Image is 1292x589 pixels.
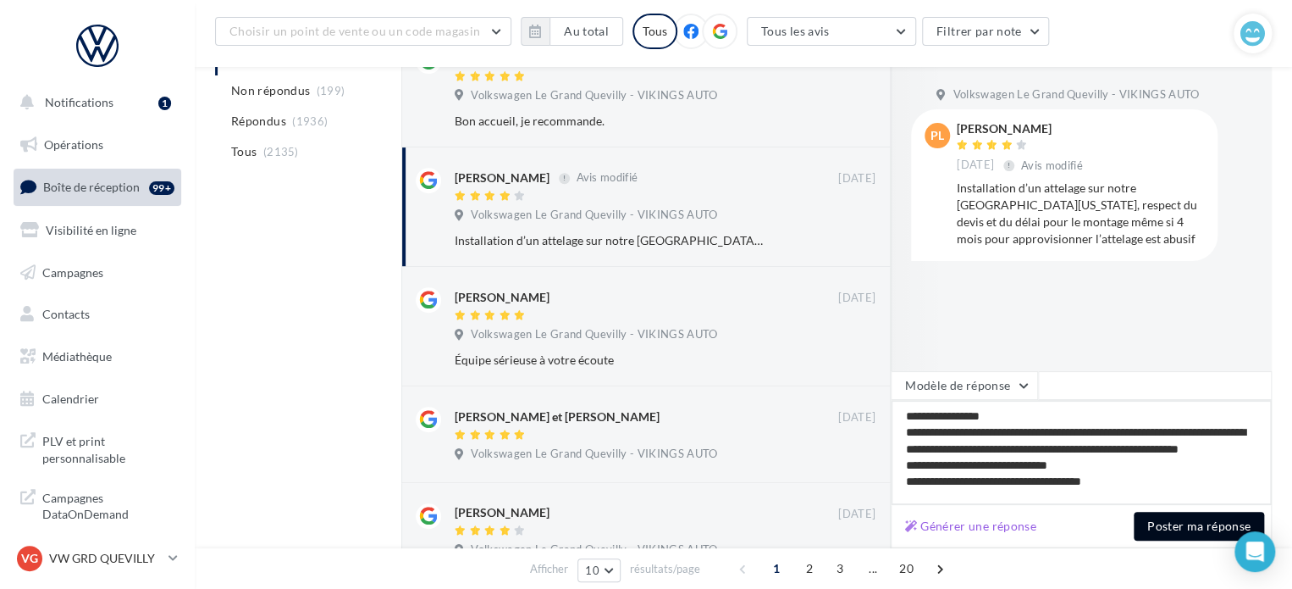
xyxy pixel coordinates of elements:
div: Équipe sérieuse à votre écoute [455,352,765,369]
span: [DATE] [838,507,875,522]
span: 2 [796,555,823,582]
span: 3 [826,555,853,582]
span: Choisir un point de vente ou un code magasin [229,24,480,38]
div: [PERSON_NAME] [455,169,549,186]
span: Campagnes DataOnDemand [42,486,174,523]
span: Avis modifié [1021,158,1083,172]
a: VG VW GRD QUEVILLY [14,542,181,575]
div: 99+ [149,181,174,195]
div: Tous [632,14,677,49]
span: [DATE] [838,291,875,306]
a: Campagnes [10,255,185,291]
div: [PERSON_NAME] [455,289,549,306]
span: (1936) [292,114,328,128]
button: Au total [549,17,623,46]
span: 20 [892,555,920,582]
span: Volkswagen Le Grand Quevilly - VIKINGS AUTO [471,88,717,103]
span: [DATE] [838,171,875,186]
button: Au total [521,17,623,46]
a: Calendrier [10,381,185,417]
div: Installation d’un attelage sur notre [GEOGRAPHIC_DATA][US_STATE], respect du devis et du délai po... [957,180,1204,247]
span: Notifications [45,95,113,109]
span: Tous les avis [761,24,830,38]
span: Campagnes [42,264,103,279]
span: Répondus [231,113,286,130]
div: [PERSON_NAME] [957,123,1086,135]
span: (2135) [263,145,299,158]
span: Visibilité en ligne [46,223,136,237]
a: PLV et print personnalisable [10,423,185,473]
span: Médiathèque [42,349,112,364]
div: 1 [158,97,171,110]
span: [DATE] [957,158,994,173]
div: [PERSON_NAME] et [PERSON_NAME] [455,408,660,425]
button: 10 [577,558,621,582]
span: Tous [231,143,257,160]
span: (199) [317,84,345,97]
button: Choisir un point de vente ou un code magasin [215,17,511,46]
button: Tous les avis [747,17,916,46]
span: Volkswagen Le Grand Quevilly - VIKINGS AUTO [952,87,1199,103]
a: Médiathèque [10,339,185,375]
span: Afficher [530,561,568,577]
span: 1 [763,555,790,582]
span: Volkswagen Le Grand Quevilly - VIKINGS AUTO [471,327,717,342]
span: [DATE] [838,410,875,425]
span: Volkswagen Le Grand Quevilly - VIKINGS AUTO [471,208,717,223]
div: Bon accueil, je recommande. [455,113,765,130]
span: Avis modifié [576,171,638,185]
a: Visibilité en ligne [10,213,185,248]
span: Volkswagen Le Grand Quevilly - VIKINGS AUTO [471,447,717,462]
span: Contacts [42,307,90,321]
span: Boîte de réception [43,180,140,194]
button: Notifications 1 [10,85,178,120]
button: Générer une réponse [898,516,1043,536]
p: VW GRD QUEVILLY [49,550,162,567]
span: Calendrier [42,392,99,406]
div: Open Intercom Messenger [1234,531,1275,572]
span: ... [859,555,886,582]
a: Opérations [10,127,185,163]
span: 10 [585,564,599,577]
span: PL [930,127,944,144]
span: résultats/page [630,561,700,577]
div: Installation d’un attelage sur notre [GEOGRAPHIC_DATA][US_STATE], respect du devis et du délai po... [455,232,765,249]
span: Volkswagen Le Grand Quevilly - VIKINGS AUTO [471,542,717,558]
button: Modèle de réponse [891,371,1038,400]
span: Opérations [44,137,103,152]
span: Non répondus [231,82,310,99]
button: Poster ma réponse [1134,512,1264,541]
a: Contacts [10,297,185,332]
a: Campagnes DataOnDemand [10,480,185,530]
button: Filtrer par note [922,17,1050,46]
a: Boîte de réception99+ [10,169,185,205]
div: [PERSON_NAME] [455,504,549,521]
span: PLV et print personnalisable [42,430,174,466]
span: VG [21,550,38,567]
